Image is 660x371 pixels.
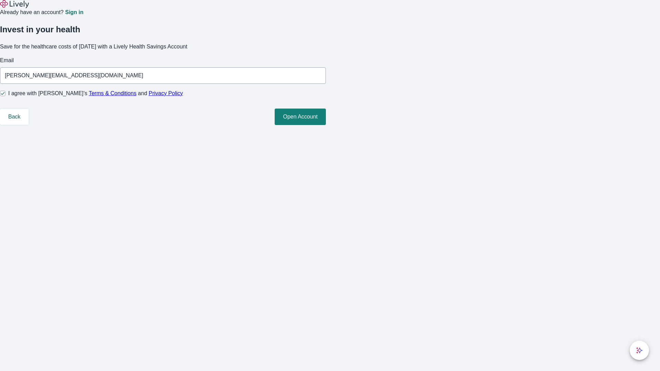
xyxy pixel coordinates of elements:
span: I agree with [PERSON_NAME]’s and [8,89,183,98]
a: Privacy Policy [149,90,183,96]
a: Sign in [65,10,83,15]
svg: Lively AI Assistant [636,347,643,354]
button: chat [630,341,649,360]
a: Terms & Conditions [89,90,136,96]
button: Open Account [275,109,326,125]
